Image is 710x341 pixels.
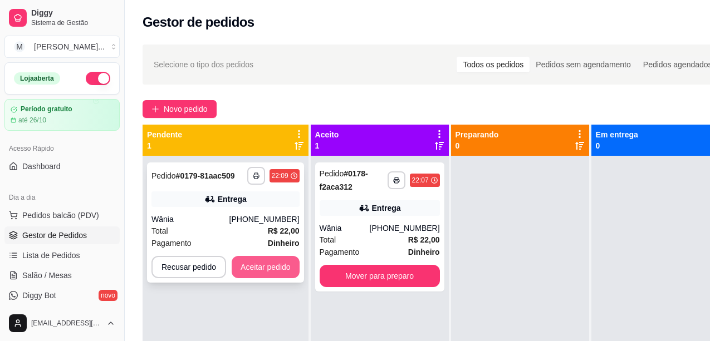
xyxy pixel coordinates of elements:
span: Pedido [320,169,344,178]
span: plus [151,105,159,113]
button: Alterar Status [86,72,110,85]
span: [EMAIL_ADDRESS][DOMAIN_NAME] [31,319,102,328]
div: Todos os pedidos [457,57,530,72]
p: Em entrega [596,129,638,140]
strong: # 0178-f2aca312 [320,169,368,191]
div: Dia a dia [4,189,120,206]
div: 22:09 [272,171,288,180]
span: M [14,41,25,52]
a: Diggy Botnovo [4,286,120,304]
span: Total [320,234,336,246]
button: [EMAIL_ADDRESS][DOMAIN_NAME] [4,310,120,337]
strong: Dinheiro [268,239,300,248]
span: Lista de Pedidos [22,250,80,261]
span: Sistema de Gestão [31,18,115,27]
a: Salão / Mesas [4,266,120,284]
span: Pagamento [151,237,192,249]
p: 0 [596,140,638,151]
a: Lista de Pedidos [4,246,120,264]
span: Pagamento [320,246,360,258]
a: Período gratuitoaté 26/10 [4,99,120,131]
p: Pendente [147,129,182,140]
div: Acesso Rápido [4,140,120,157]
span: Novo pedido [164,103,208,115]
div: Entrega [372,202,401,214]
a: Gestor de Pedidos [4,226,120,244]
button: Novo pedido [143,100,217,118]
span: Diggy Bot [22,290,56,301]
div: Wânia [320,223,370,234]
span: Selecione o tipo dos pedidos [154,58,253,71]
div: [PERSON_NAME] ... [34,41,105,52]
div: 22:07 [412,176,429,185]
button: Aceitar pedido [232,256,300,278]
span: Pedido [151,171,176,180]
strong: R$ 22,00 [268,226,300,235]
strong: # 0179-81aac509 [176,171,235,180]
span: Total [151,225,168,237]
span: Diggy [31,8,115,18]
h2: Gestor de pedidos [143,13,254,31]
p: 0 [456,140,499,151]
a: DiggySistema de Gestão [4,4,120,31]
div: Entrega [218,194,247,205]
button: Recusar pedido [151,256,226,278]
div: Loja aberta [14,72,60,85]
span: Dashboard [22,161,61,172]
button: Pedidos balcão (PDV) [4,206,120,224]
strong: Dinheiro [408,248,440,256]
strong: R$ 22,00 [408,235,440,244]
button: Mover para preparo [320,265,440,287]
p: 1 [315,140,339,151]
div: Wânia [151,214,229,225]
p: Aceito [315,129,339,140]
span: Salão / Mesas [22,270,72,281]
button: Select a team [4,36,120,58]
div: [PHONE_NUMBER] [370,223,440,234]
span: Gestor de Pedidos [22,230,87,241]
div: Pedidos sem agendamento [530,57,636,72]
p: 1 [147,140,182,151]
a: Dashboard [4,157,120,175]
article: até 26/10 [18,116,46,125]
p: Preparando [456,129,499,140]
span: Pedidos balcão (PDV) [22,210,99,221]
article: Período gratuito [21,105,72,113]
div: [PHONE_NUMBER] [229,214,300,225]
